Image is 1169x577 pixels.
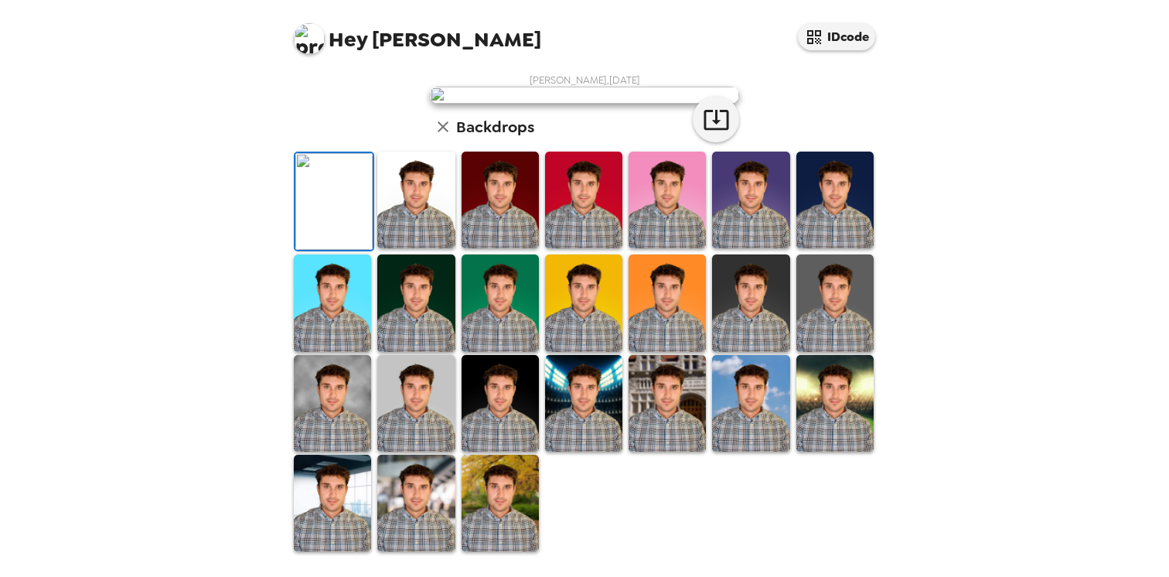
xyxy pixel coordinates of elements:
span: [PERSON_NAME] , [DATE] [530,73,640,87]
img: profile pic [294,23,325,54]
img: Original [295,153,373,250]
img: user [430,87,739,104]
span: Hey [329,26,367,53]
button: IDcode [798,23,875,50]
span: [PERSON_NAME] [294,15,541,50]
h6: Backdrops [456,114,534,139]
